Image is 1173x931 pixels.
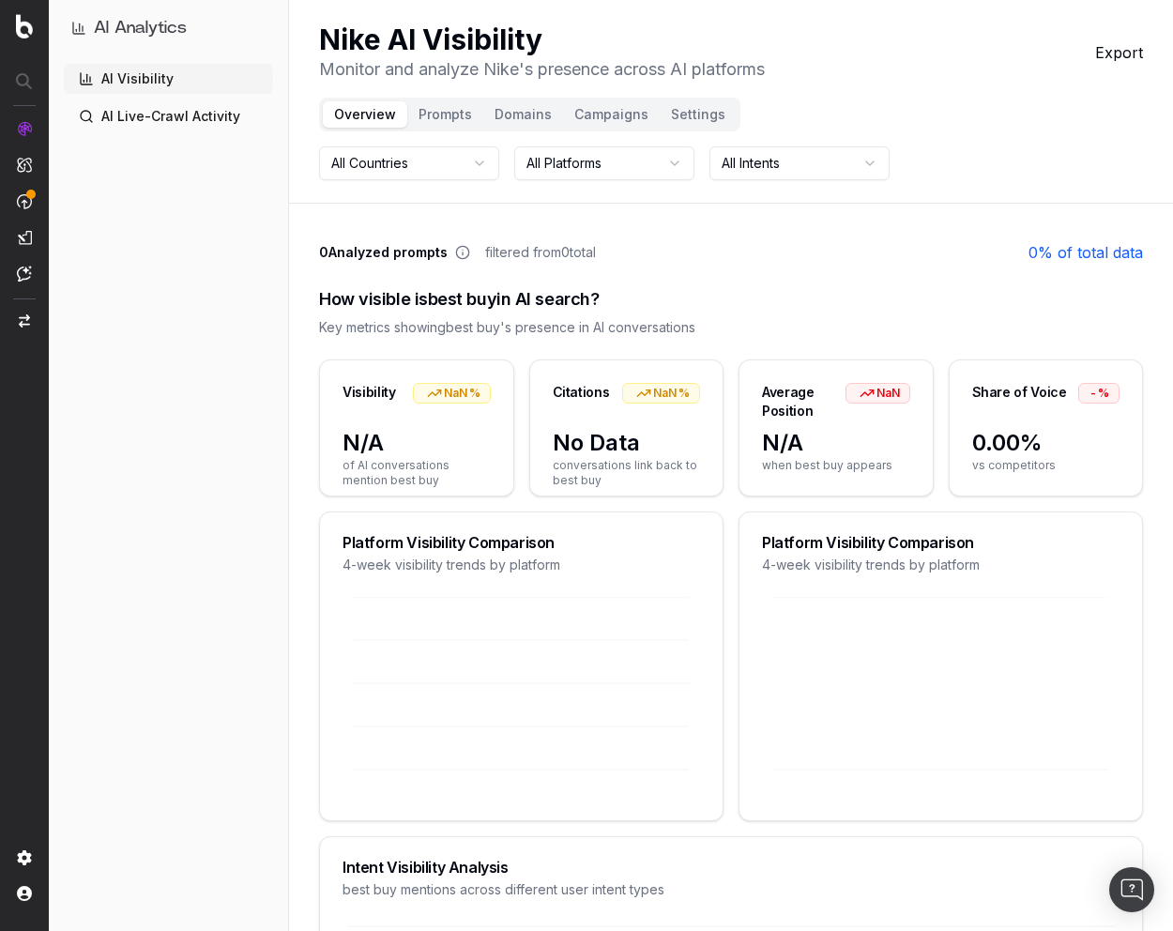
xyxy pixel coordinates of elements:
[323,101,407,128] button: Overview
[17,157,32,173] img: Intelligence
[553,428,701,458] span: No Data
[678,386,690,401] span: %
[483,101,563,128] button: Domains
[1078,383,1120,404] div: -
[622,383,700,404] div: NaN
[1109,867,1154,912] div: Open Intercom Messenger
[16,14,33,38] img: Botify logo
[17,266,32,282] img: Assist
[319,23,765,56] h1: Nike AI Visibility
[1095,41,1143,64] button: Export
[319,56,765,83] p: Monitor and analyze Nike's presence across AI platforms
[343,860,1120,875] div: Intent Visibility Analysis
[762,556,1120,574] div: 4-week visibility trends by platform
[762,383,845,420] div: Average Position
[343,458,491,488] span: of AI conversations mention best buy
[972,428,1120,458] span: 0.00%
[553,383,610,402] div: Citations
[319,243,448,262] span: 0 Analyzed prompts
[343,535,700,550] div: Platform Visibility Comparison
[343,428,491,458] span: N/A
[343,556,700,574] div: 4-week visibility trends by platform
[762,458,910,473] span: when best buy appears
[553,458,701,488] span: conversations link back to best buy
[469,386,480,401] span: %
[563,101,660,128] button: Campaigns
[485,243,596,262] span: filtered from 0 total
[17,193,32,209] img: Activation
[972,383,1067,402] div: Share of Voice
[94,15,187,41] h1: AI Analytics
[17,886,32,901] img: My account
[413,383,491,404] div: NaN
[407,101,483,128] button: Prompts
[343,383,396,402] div: Visibility
[64,101,273,131] a: AI Live-Crawl Activity
[17,230,32,245] img: Studio
[343,880,1120,899] div: best buy mentions across different user intent types
[71,15,266,41] button: AI Analytics
[972,458,1120,473] span: vs competitors
[1098,386,1109,401] span: %
[17,121,32,136] img: Analytics
[17,850,32,865] img: Setting
[319,318,1143,337] div: Key metrics showing best buy 's presence in AI conversations
[762,535,1120,550] div: Platform Visibility Comparison
[319,286,1143,313] div: How visible is best buy in AI search?
[64,64,273,94] a: AI Visibility
[19,314,30,328] img: Switch project
[762,428,910,458] span: N/A
[1028,241,1143,264] a: 0% of total data
[660,101,737,128] button: Settings
[845,383,910,404] div: NaN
